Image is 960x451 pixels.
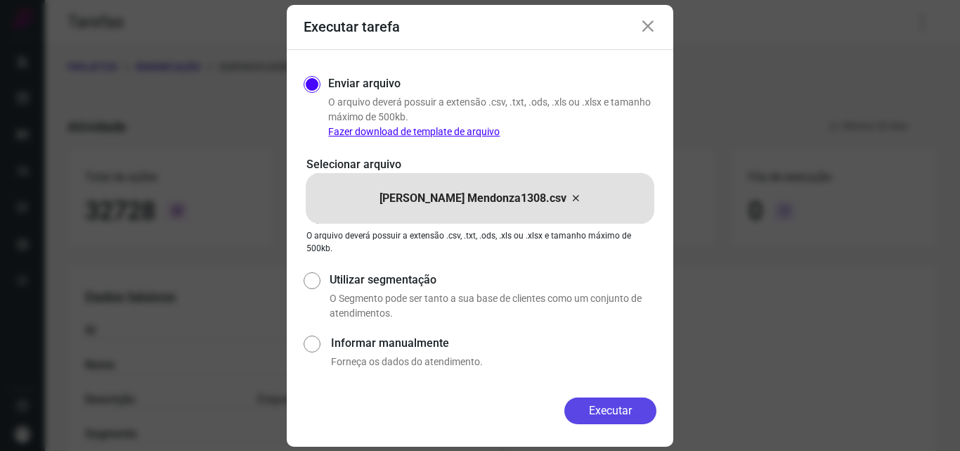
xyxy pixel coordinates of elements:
p: Selecionar arquivo [306,156,654,173]
p: Forneça os dados do atendimento. [331,355,656,369]
button: Executar [564,398,656,424]
h3: Executar tarefa [304,18,400,35]
label: Informar manualmente [331,335,656,352]
a: Fazer download de template de arquivo [328,126,500,137]
p: O Segmento pode ser tanto a sua base de clientes como um conjunto de atendimentos. [330,291,656,321]
label: Utilizar segmentação [330,272,656,288]
p: [PERSON_NAME] Mendonza1308.csv [380,190,566,207]
p: O arquivo deverá possuir a extensão .csv, .txt, .ods, .xls ou .xlsx e tamanho máximo de 500kb. [306,229,654,255]
p: O arquivo deverá possuir a extensão .csv, .txt, .ods, .xls ou .xlsx e tamanho máximo de 500kb. [328,95,656,139]
label: Enviar arquivo [328,75,401,92]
